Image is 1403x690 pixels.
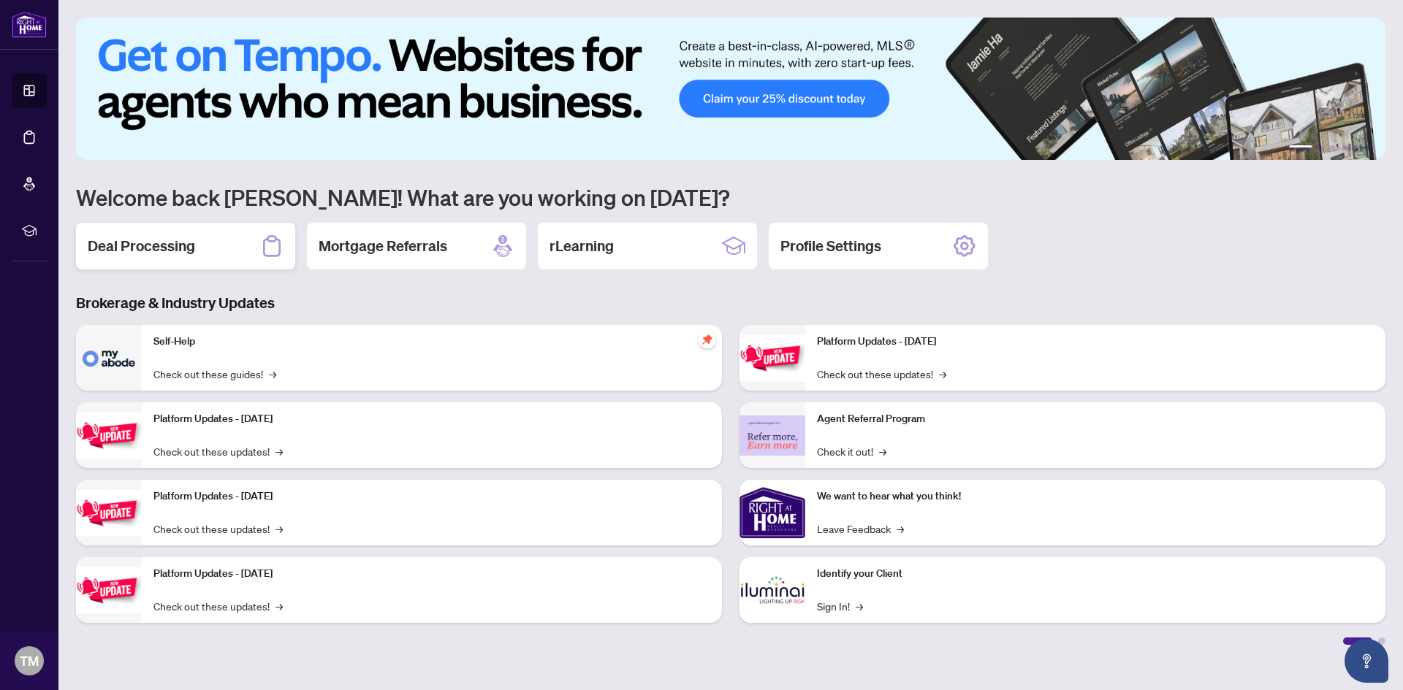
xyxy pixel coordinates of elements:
[1365,145,1371,151] button: 6
[275,443,283,459] span: →
[76,293,1385,313] h3: Brokerage & Industry Updates
[817,366,946,382] a: Check out these updates!→
[76,413,142,459] img: Platform Updates - September 16, 2025
[153,521,283,537] a: Check out these updates!→
[76,567,142,613] img: Platform Updates - July 8, 2025
[88,236,195,256] h2: Deal Processing
[76,325,142,391] img: Self-Help
[153,366,276,382] a: Check out these guides!→
[1330,145,1336,151] button: 3
[817,334,1374,350] p: Platform Updates - [DATE]
[550,236,614,256] h2: rLearning
[780,236,881,256] h2: Profile Settings
[879,443,886,459] span: →
[76,490,142,536] img: Platform Updates - July 21, 2025
[153,334,710,350] p: Self-Help
[817,566,1374,582] p: Identify your Client
[739,415,805,456] img: Agent Referral Program
[817,598,863,614] a: Sign In!→
[897,521,904,537] span: →
[12,11,47,38] img: logo
[1345,639,1388,683] button: Open asap
[153,443,283,459] a: Check out these updates!→
[275,521,283,537] span: →
[739,480,805,545] img: We want to hear what you think!
[817,411,1374,427] p: Agent Referral Program
[269,366,276,382] span: →
[319,236,447,256] h2: Mortgage Referrals
[817,443,886,459] a: Check it out!→
[739,335,805,381] img: Platform Updates - June 23, 2025
[856,598,863,614] span: →
[1289,145,1312,151] button: 1
[76,18,1385,160] img: Slide 0
[817,521,904,537] a: Leave Feedback→
[153,566,710,582] p: Platform Updates - [DATE]
[20,651,39,671] span: TM
[817,488,1374,505] p: We want to hear what you think!
[699,331,716,348] span: pushpin
[275,598,283,614] span: →
[153,488,710,505] p: Platform Updates - [DATE]
[76,183,1385,211] h1: Welcome back [PERSON_NAME]! What are you working on [DATE]?
[1353,145,1359,151] button: 5
[739,557,805,623] img: Identify your Client
[939,366,946,382] span: →
[153,411,710,427] p: Platform Updates - [DATE]
[153,598,283,614] a: Check out these updates!→
[1318,145,1324,151] button: 2
[1342,145,1347,151] button: 4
